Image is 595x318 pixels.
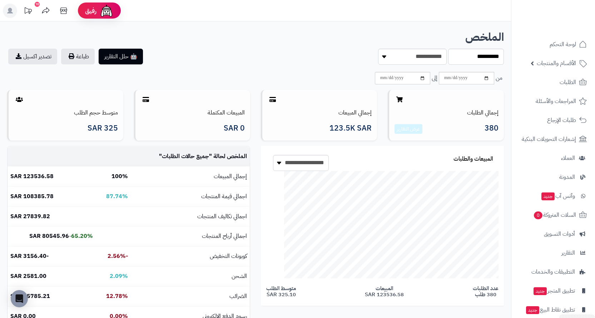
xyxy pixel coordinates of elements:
[516,187,591,205] a: وآتس آبجديد
[541,192,555,200] span: جديد
[453,156,493,162] h3: المبيعات والطلبات
[516,282,591,299] a: تطبيق المتجرجديد
[496,74,502,82] span: من
[106,192,128,201] b: 87.74%
[516,244,591,261] a: التقارير
[35,2,40,7] div: 10
[561,248,575,258] span: التقارير
[71,232,93,240] b: 65.20%
[131,226,250,246] td: اجمالي أرباح المنتجات
[516,225,591,243] a: أدوات التسويق
[131,187,250,206] td: اجمالي قيمة المنتجات
[74,108,118,117] a: متوسط حجم الطلب
[531,267,575,277] span: التطبيقات والخدمات
[88,124,118,132] span: 325 SAR
[536,96,576,106] span: المراجعات والأسئلة
[541,191,575,201] span: وآتس آب
[467,108,499,117] a: إجمالي الطلبات
[547,115,576,125] span: طلبات الإرجاع
[10,192,54,201] b: 108385.78 SAR
[365,285,404,297] span: المبيعات 123536.58 SAR
[560,77,576,87] span: الطلبات
[516,93,591,110] a: المراجعات والأسئلة
[526,306,539,314] span: جديد
[10,212,50,221] b: 27839.82 SAR
[432,74,437,82] span: إلى
[550,39,576,49] span: لوحة التحكم
[208,108,245,117] a: المبيعات المكتملة
[485,124,499,134] span: 380
[10,252,49,260] b: -3156.40 SAR
[61,49,95,64] button: طباعة
[516,131,591,148] a: إشعارات التحويلات البنكية
[108,252,128,260] b: -2.56%
[516,74,591,91] a: الطلبات
[111,172,128,181] b: 100%
[110,272,128,280] b: 2.09%
[534,287,547,295] span: جديد
[10,272,46,280] b: 2581.00 SAR
[559,172,575,182] span: المدونة
[11,290,28,307] div: Open Intercom Messenger
[397,125,420,133] a: عرض التقارير
[99,49,143,64] button: 🤖 حلل التقارير
[473,285,499,297] span: عدد الطلبات 380 طلب
[516,112,591,129] a: طلبات الإرجاع
[546,12,588,27] img: logo-2.png
[162,152,209,161] span: جميع حالات الطلبات
[533,210,576,220] span: السلات المتروكة
[131,266,250,286] td: الشحن
[329,124,372,132] span: 123.5K SAR
[8,226,96,246] td: -
[10,172,54,181] b: 123536.58 SAR
[525,305,575,315] span: تطبيق نقاط البيع
[19,4,37,20] a: تحديثات المنصة
[131,167,250,186] td: إجمالي المبيعات
[131,287,250,306] td: الضرائب
[99,4,114,18] img: ai-face.png
[131,147,250,166] td: الملخص لحالة " "
[516,36,591,53] a: لوحة التحكم
[533,286,575,296] span: تطبيق المتجر
[516,150,591,167] a: العملاء
[522,134,576,144] span: إشعارات التحويلات البنكية
[8,49,57,64] a: تصدير اكسيل
[516,206,591,224] a: السلات المتروكة0
[131,207,250,226] td: اجمالي تكاليف المنتجات
[266,285,296,297] span: متوسط الطلب 325.10 SAR
[561,153,575,163] span: العملاء
[224,124,245,132] span: 0 SAR
[10,292,50,300] b: 15785.21 SAR
[106,292,128,300] b: 12.78%
[537,58,576,68] span: الأقسام والمنتجات
[131,246,250,266] td: كوبونات التخفيض
[29,232,69,240] b: 80545.96 SAR
[534,211,543,220] span: 0
[544,229,575,239] span: أدوات التسويق
[516,168,591,186] a: المدونة
[85,6,96,15] span: رفيق
[516,263,591,280] a: التطبيقات والخدمات
[338,108,372,117] a: إجمالي المبيعات
[465,29,504,45] b: الملخص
